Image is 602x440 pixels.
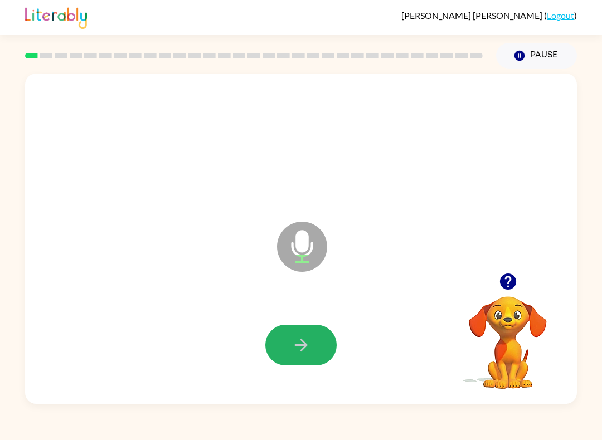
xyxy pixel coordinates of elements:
[401,10,577,21] div: ( )
[401,10,544,21] span: [PERSON_NAME] [PERSON_NAME]
[547,10,574,21] a: Logout
[452,279,564,390] video: Your browser must support playing .mp4 files to use Literably. Please try using another browser.
[496,43,577,69] button: Pause
[25,4,87,29] img: Literably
